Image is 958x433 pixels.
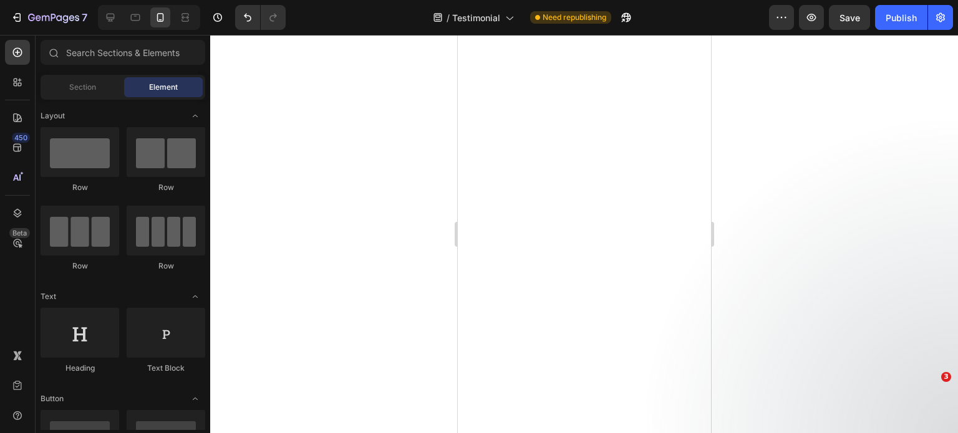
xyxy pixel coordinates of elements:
[127,260,205,272] div: Row
[5,5,93,30] button: 7
[69,82,96,93] span: Section
[875,5,927,30] button: Publish
[452,11,500,24] span: Testimonial
[9,228,30,238] div: Beta
[127,363,205,374] div: Text Block
[185,106,205,126] span: Toggle open
[41,363,119,374] div: Heading
[82,10,87,25] p: 7
[127,182,205,193] div: Row
[41,260,119,272] div: Row
[185,389,205,409] span: Toggle open
[235,5,286,30] div: Undo/Redo
[185,287,205,307] span: Toggle open
[149,82,178,93] span: Element
[41,182,119,193] div: Row
[941,372,951,382] span: 3
[543,12,606,23] span: Need republishing
[458,35,711,433] iframe: Design area
[829,5,870,30] button: Save
[41,40,205,65] input: Search Sections & Elements
[886,11,917,24] div: Publish
[447,11,450,24] span: /
[41,291,56,302] span: Text
[12,133,30,143] div: 450
[916,391,946,421] iframe: Intercom live chat
[41,393,64,404] span: Button
[41,110,65,121] span: Layout
[839,12,860,23] span: Save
